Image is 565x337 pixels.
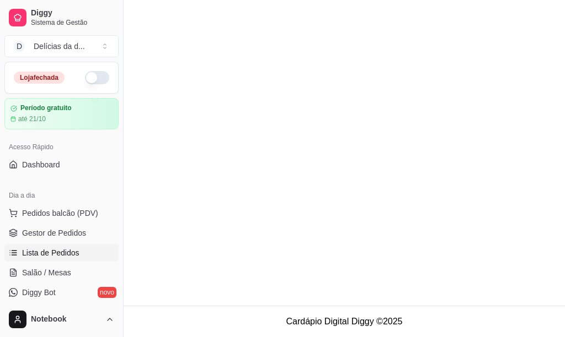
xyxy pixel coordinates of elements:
div: Dia a dia [4,187,119,204]
a: DiggySistema de Gestão [4,4,119,31]
span: Pedidos balcão (PDV) [22,208,98,219]
button: Alterar Status [85,71,109,84]
footer: Cardápio Digital Diggy © 2025 [124,306,565,337]
span: Gestor de Pedidos [22,227,86,238]
span: Notebook [31,314,101,324]
div: Acesso Rápido [4,138,119,156]
article: Período gratuito [20,104,72,112]
span: Sistema de Gestão [31,18,114,27]
article: até 21/10 [18,115,46,123]
a: Dashboard [4,156,119,173]
button: Pedidos balcão (PDV) [4,204,119,222]
span: Diggy [31,8,114,18]
a: Salão / Mesas [4,264,119,281]
a: Gestor de Pedidos [4,224,119,242]
button: Select a team [4,35,119,57]
a: Lista de Pedidos [4,244,119,262]
a: Diggy Botnovo [4,284,119,301]
button: Notebook [4,306,119,333]
span: Diggy Bot [22,287,56,298]
span: Lista de Pedidos [22,247,79,258]
div: Delícias da d ... [34,41,85,52]
a: Período gratuitoaté 21/10 [4,98,119,129]
span: D [14,41,25,52]
span: Salão / Mesas [22,267,71,278]
div: Loja fechada [14,72,65,84]
span: Dashboard [22,159,60,170]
